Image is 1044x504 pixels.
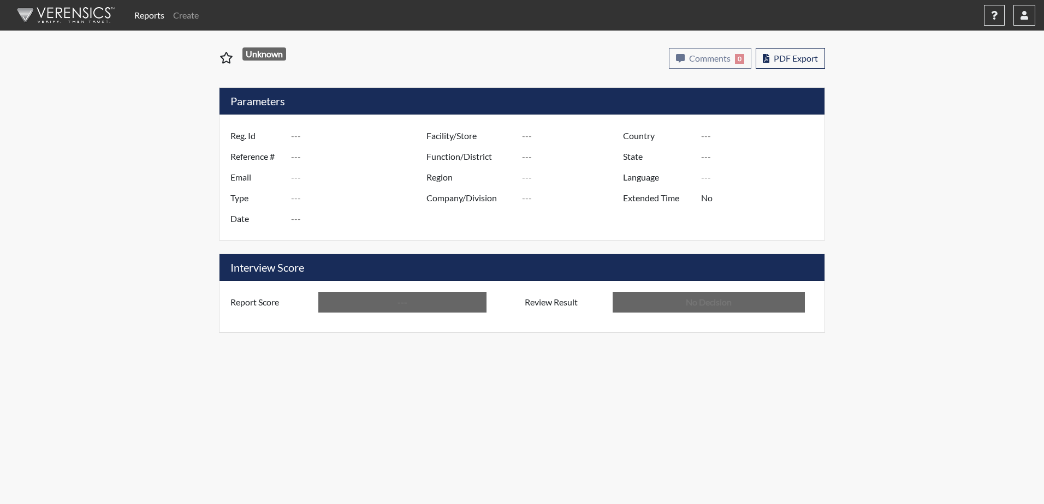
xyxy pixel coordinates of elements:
[701,125,822,146] input: ---
[756,48,825,69] button: PDF Export
[291,208,429,229] input: ---
[222,208,291,229] label: Date
[220,254,824,281] h5: Interview Score
[291,125,429,146] input: ---
[517,292,613,313] label: Review Result
[615,146,701,167] label: State
[669,48,751,69] button: Comments0
[418,125,522,146] label: Facility/Store
[418,146,522,167] label: Function/District
[615,188,701,208] label: Extended Time
[735,54,744,64] span: 0
[418,167,522,188] label: Region
[615,125,701,146] label: Country
[689,53,731,63] span: Comments
[222,167,291,188] label: Email
[522,188,626,208] input: ---
[522,125,626,146] input: ---
[220,88,824,115] h5: Parameters
[522,146,626,167] input: ---
[222,125,291,146] label: Reg. Id
[222,292,318,313] label: Report Score
[291,167,429,188] input: ---
[242,47,287,61] span: Unknown
[615,167,701,188] label: Language
[291,188,429,208] input: ---
[701,188,822,208] input: ---
[222,146,291,167] label: Reference #
[613,292,805,313] input: No Decision
[169,4,203,26] a: Create
[291,146,429,167] input: ---
[222,188,291,208] label: Type
[522,167,626,188] input: ---
[701,167,822,188] input: ---
[701,146,822,167] input: ---
[318,292,487,313] input: ---
[130,4,169,26] a: Reports
[774,53,818,63] span: PDF Export
[418,188,522,208] label: Company/Division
